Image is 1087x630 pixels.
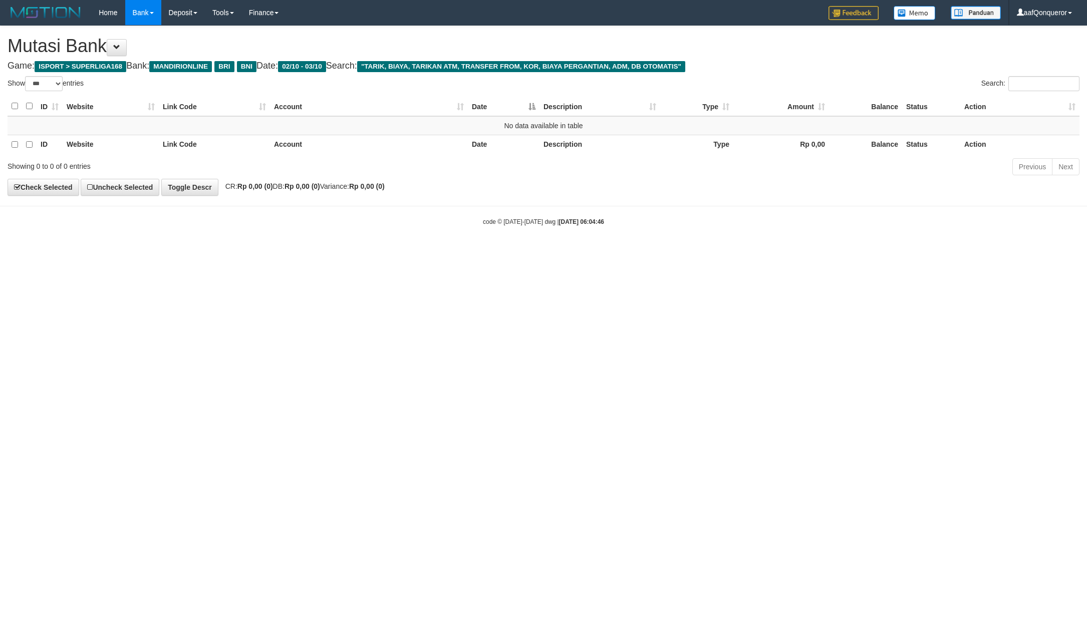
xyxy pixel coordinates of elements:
[951,6,1001,20] img: panduan.png
[559,218,604,225] strong: [DATE] 06:04:46
[981,76,1079,91] label: Search:
[8,157,445,171] div: Showing 0 to 0 of 0 entries
[960,135,1079,154] th: Action
[1012,158,1052,175] a: Previous
[8,179,79,196] a: Check Selected
[829,135,902,154] th: Balance
[159,97,270,116] th: Link Code: activate to sort column ascending
[220,182,385,190] span: CR: DB: Variance:
[270,135,468,154] th: Account
[81,179,159,196] a: Uncheck Selected
[483,218,604,225] small: code © [DATE]-[DATE] dwg |
[1052,158,1079,175] a: Next
[539,97,660,116] th: Description: activate to sort column ascending
[237,182,273,190] strong: Rp 0,00 (0)
[829,6,879,20] img: Feedback.jpg
[270,97,468,116] th: Account: activate to sort column ascending
[25,76,63,91] select: Showentries
[161,179,218,196] a: Toggle Descr
[733,97,829,116] th: Amount: activate to sort column ascending
[237,61,256,72] span: BNI
[894,6,936,20] img: Button%20Memo.svg
[37,97,63,116] th: ID: activate to sort column ascending
[8,5,84,20] img: MOTION_logo.png
[902,97,960,116] th: Status
[37,135,63,154] th: ID
[357,61,685,72] span: "TARIK, BIAYA, TARIKAN ATM, TRANSFER FROM, KOR, BIAYA PERGANTIAN, ADM, DB OTOMATIS"
[468,135,539,154] th: Date
[660,135,733,154] th: Type
[660,97,733,116] th: Type: activate to sort column ascending
[8,76,84,91] label: Show entries
[1008,76,1079,91] input: Search:
[149,61,212,72] span: MANDIRIONLINE
[960,97,1079,116] th: Action: activate to sort column ascending
[8,116,1079,135] td: No data available in table
[159,135,270,154] th: Link Code
[902,135,960,154] th: Status
[285,182,320,190] strong: Rp 0,00 (0)
[8,61,1079,71] h4: Game: Bank: Date: Search:
[35,61,126,72] span: ISPORT > SUPERLIGA168
[733,135,829,154] th: Rp 0,00
[829,97,902,116] th: Balance
[8,36,1079,56] h1: Mutasi Bank
[468,97,539,116] th: Date: activate to sort column descending
[349,182,385,190] strong: Rp 0,00 (0)
[214,61,234,72] span: BRI
[63,97,159,116] th: Website: activate to sort column ascending
[63,135,159,154] th: Website
[278,61,326,72] span: 02/10 - 03/10
[539,135,660,154] th: Description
